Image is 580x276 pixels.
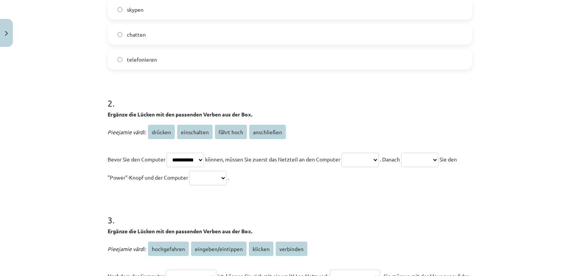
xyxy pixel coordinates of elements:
[108,228,252,234] strong: Ergänze die Lücken mit den passenden Verben aus der Box.
[249,242,273,256] span: klicken
[127,31,146,39] span: chatten
[127,6,143,14] span: skypen
[177,125,213,139] span: einschalten
[276,242,307,256] span: verbinden
[127,56,157,64] span: telefonieren
[148,125,175,139] span: drücken
[215,125,247,139] span: fährt hoch
[117,57,122,62] input: telefonieren
[108,156,165,163] span: Bevor Sie den Computer
[380,156,400,163] span: . Danach
[117,32,122,37] input: chatten
[108,111,252,118] strong: Ergänze die Lücken mit den passenden Verben aus der Box.
[148,242,189,256] span: hochgefahren
[108,245,146,252] span: Pieejamie vārdi:
[249,125,286,139] span: anschließen
[205,156,340,163] span: können, müssen Sie zuerst das Netzteil an den Computer
[5,31,8,36] img: icon-close-lesson-0947bae3869378f0d4975bcd49f059093ad1ed9edebbc8119c70593378902aed.svg
[108,129,146,135] span: Pieejamie vārdi:
[108,202,472,225] h1: 3 .
[108,85,472,108] h1: 2 .
[117,7,122,12] input: skypen
[191,242,247,256] span: eingeben/eintippen
[228,174,229,181] span: .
